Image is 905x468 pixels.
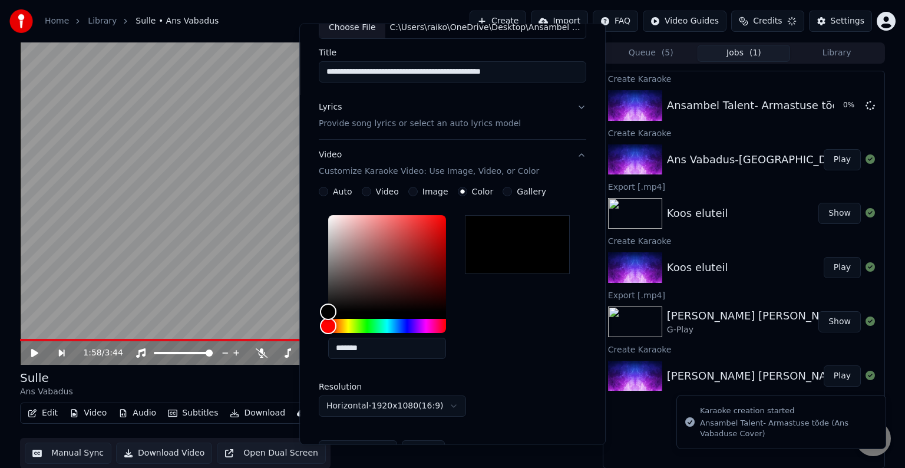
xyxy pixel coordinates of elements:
[319,101,342,113] div: Lyrics
[319,118,521,130] p: Provide song lyrics or select an auto lyrics model
[328,319,446,333] div: Hue
[319,17,385,38] div: Choose File
[319,48,586,57] label: Title
[517,187,546,196] label: Gallery
[319,149,539,177] div: Video
[319,140,586,187] button: VideoCustomize Karaoke Video: Use Image, Video, or Color
[422,187,448,196] label: Image
[472,187,494,196] label: Color
[319,92,586,139] button: LyricsProvide song lyrics or select an auto lyrics model
[333,187,352,196] label: Auto
[328,215,446,312] div: Color
[319,166,539,177] p: Customize Karaoke Video: Use Image, Video, or Color
[402,440,445,462] button: Reset
[319,383,437,391] label: Resolution
[385,22,586,34] div: C:\Users\raiko\OneDrive\Desktop\Ansambel Talent Armastuse tõde (T. Rajaste (Cover).mp3
[376,187,399,196] label: Video
[319,440,397,462] button: Set as Default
